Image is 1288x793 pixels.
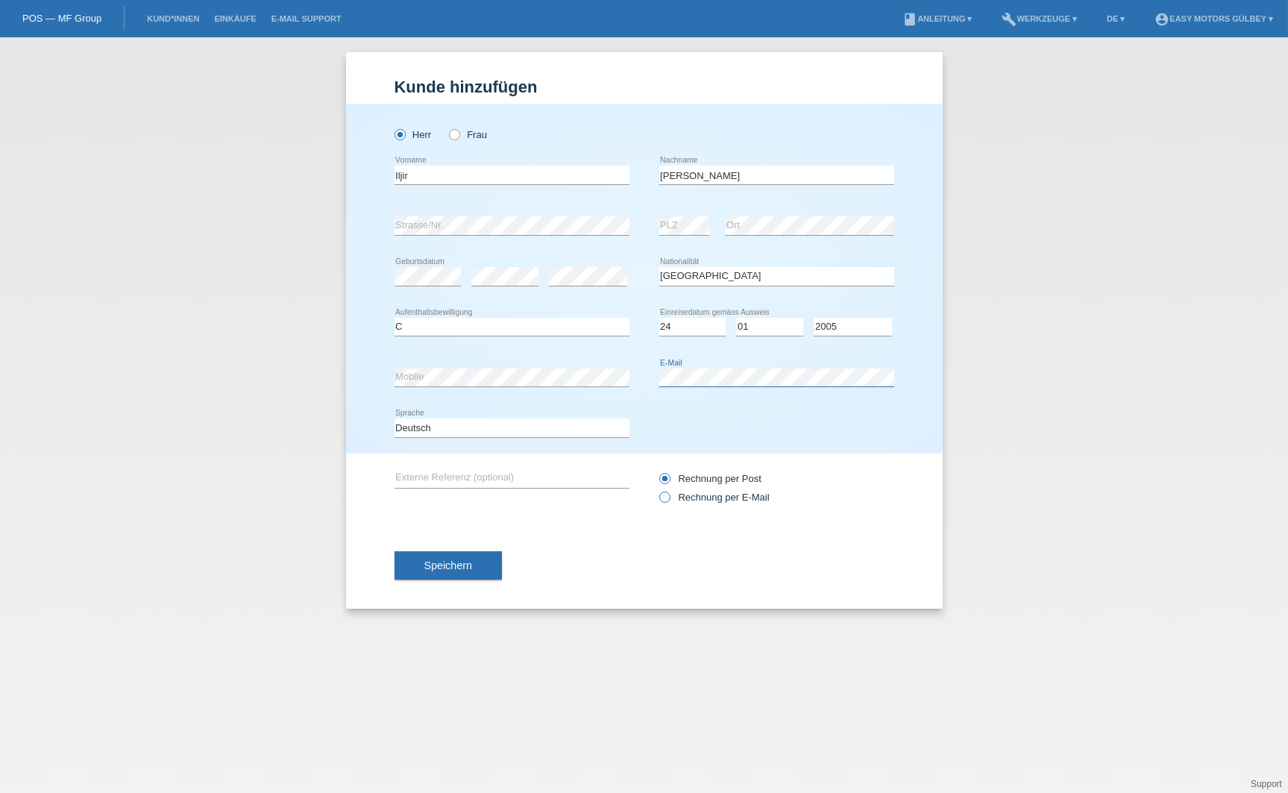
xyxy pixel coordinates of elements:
[1147,14,1281,23] a: account_circleEasy Motors Gülbey ▾
[659,492,669,510] input: Rechnung per E-Mail
[1251,779,1282,789] a: Support
[449,129,459,139] input: Frau
[395,78,894,96] h1: Kunde hinzufügen
[139,14,207,23] a: Kund*innen
[1099,14,1132,23] a: DE ▾
[659,492,770,503] label: Rechnung per E-Mail
[395,551,502,580] button: Speichern
[395,129,404,139] input: Herr
[207,14,263,23] a: Einkäufe
[659,473,761,484] label: Rechnung per Post
[22,13,101,24] a: POS — MF Group
[659,473,669,492] input: Rechnung per Post
[1002,12,1017,27] i: build
[1155,12,1169,27] i: account_circle
[264,14,349,23] a: E-Mail Support
[395,129,432,140] label: Herr
[424,560,472,571] span: Speichern
[895,14,979,23] a: bookAnleitung ▾
[994,14,1084,23] a: buildWerkzeuge ▾
[902,12,917,27] i: book
[449,129,487,140] label: Frau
